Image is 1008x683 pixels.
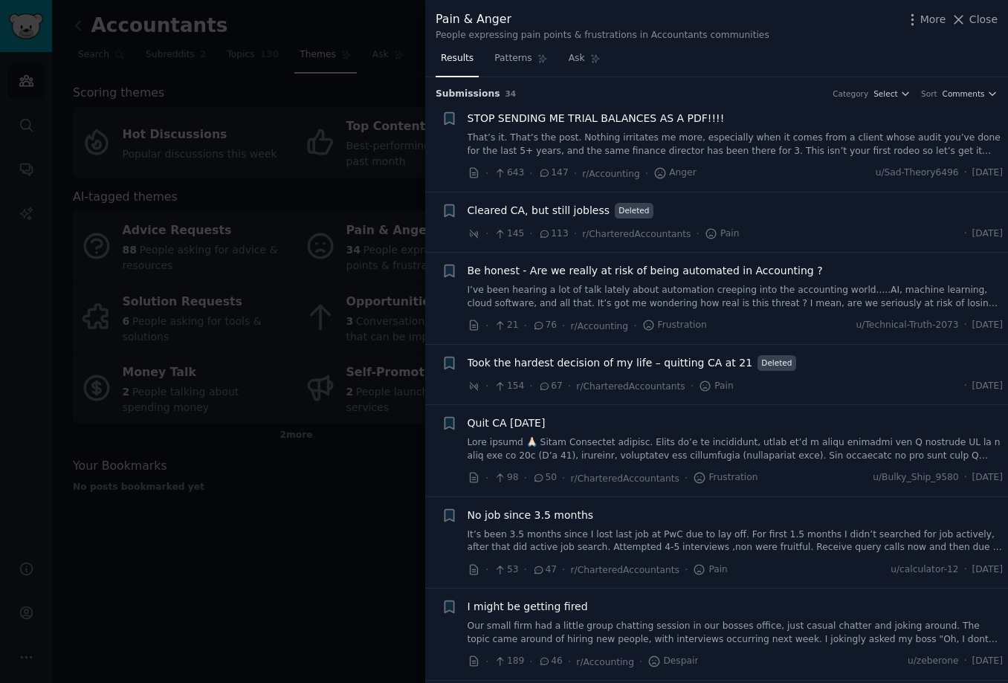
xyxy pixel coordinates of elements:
[574,226,577,242] span: ·
[697,226,700,242] span: ·
[568,654,571,670] span: ·
[574,166,577,181] span: ·
[494,380,524,393] span: 154
[562,562,565,577] span: ·
[468,415,546,431] a: Quit CA [DATE]
[873,88,911,99] button: Select
[468,620,1004,646] a: Our small firm had a little group chatting session in our bosses office, just casual chatter and ...
[436,29,769,42] div: People expressing pain points & frustrations in Accountants communities
[964,319,967,332] span: ·
[485,318,488,334] span: ·
[856,319,959,332] span: u/Technical-Truth-2073
[538,655,563,668] span: 46
[685,470,688,486] span: ·
[876,166,959,180] span: u/Sad-Theory6496
[494,471,518,485] span: 98
[691,378,694,394] span: ·
[705,227,740,241] span: Pain
[568,378,571,394] span: ·
[964,166,967,180] span: ·
[562,470,565,486] span: ·
[972,166,1003,180] span: [DATE]
[494,166,524,180] span: 643
[494,52,532,65] span: Patterns
[524,562,527,577] span: ·
[642,319,707,332] span: Frustration
[485,562,488,577] span: ·
[538,380,563,393] span: 67
[468,528,1004,554] a: It’s been 3.5 months since I lost last job at PwC due to lay off. For first 1.5 months I didn’t s...
[485,226,488,242] span: ·
[494,227,524,241] span: 145
[468,263,823,279] a: Be honest - Are we really at risk of being automated in Accounting ?
[964,471,967,485] span: ·
[633,318,636,334] span: ·
[505,89,517,98] span: 34
[908,655,959,668] span: u/zeberone
[468,203,610,219] a: Cleared CA, but still jobless
[653,166,697,180] span: Anger
[757,355,796,371] span: Deleted
[571,473,679,484] span: r/CharteredAccountants
[972,380,1003,393] span: [DATE]
[964,380,967,393] span: ·
[972,655,1003,668] span: [DATE]
[685,562,688,577] span: ·
[576,657,634,667] span: r/Accounting
[468,284,1004,310] a: I’ve been hearing a lot of talk lately about automation creeping into the accounting world.....AI...
[532,563,557,577] span: 47
[699,380,734,393] span: Pain
[436,10,769,29] div: Pain & Anger
[529,654,532,670] span: ·
[639,654,642,670] span: ·
[964,227,967,241] span: ·
[873,88,897,99] span: Select
[485,166,488,181] span: ·
[873,471,959,485] span: u/Bulky_Ship_9580
[964,655,967,668] span: ·
[441,52,474,65] span: Results
[951,12,998,27] button: Close
[972,471,1003,485] span: [DATE]
[436,47,479,77] a: Results
[468,132,1004,158] a: That’s it. That’s the post. Nothing irritates me more, especially when it comes from a client who...
[494,563,518,577] span: 53
[569,52,585,65] span: Ask
[833,88,868,99] div: Category
[905,12,946,27] button: More
[921,88,937,99] div: Sort
[562,318,565,334] span: ·
[645,166,648,181] span: ·
[485,654,488,670] span: ·
[693,563,728,577] span: Pain
[468,508,594,523] span: No job since 3.5 months
[972,563,1003,577] span: [DATE]
[532,471,557,485] span: 50
[972,319,1003,332] span: [DATE]
[582,229,691,239] span: r/CharteredAccountants
[969,12,998,27] span: Close
[524,318,527,334] span: ·
[582,169,640,179] span: r/Accounting
[891,563,959,577] span: u/calculator-12
[647,655,698,668] span: Despair
[529,226,532,242] span: ·
[576,381,685,392] span: r/CharteredAccountants
[943,88,985,99] span: Comments
[571,565,679,575] span: r/CharteredAccountants
[529,166,532,181] span: ·
[468,599,588,615] a: I might be getting fired
[571,321,629,331] span: r/Accounting
[538,227,569,241] span: 113
[964,563,967,577] span: ·
[485,378,488,394] span: ·
[468,111,725,126] a: STOP SENDING ME TRIAL BALANCES AS A PDF!!!!
[489,47,552,77] a: Patterns
[532,319,557,332] span: 76
[563,47,606,77] a: Ask
[972,227,1003,241] span: [DATE]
